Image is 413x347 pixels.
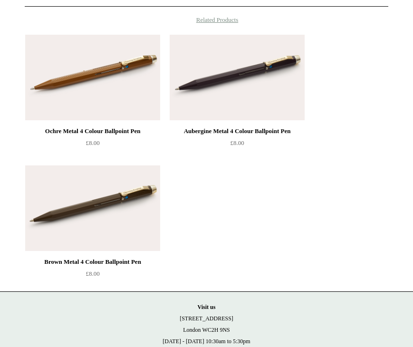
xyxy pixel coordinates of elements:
[28,256,158,268] div: Brown Metal 4 Colour Ballpoint Pen
[86,270,99,277] span: £8.00
[25,165,160,251] a: Brown Metal 4 Colour Ballpoint Pen Brown Metal 4 Colour Ballpoint Pen
[198,304,216,310] strong: Visit us
[170,125,305,164] a: Aubergine Metal 4 Colour Ballpoint Pen £8.00
[25,35,160,120] img: Ochre Metal 4 Colour Ballpoint Pen
[28,125,158,137] div: Ochre Metal 4 Colour Ballpoint Pen
[25,165,160,251] img: Brown Metal 4 Colour Ballpoint Pen
[25,125,160,164] a: Ochre Metal 4 Colour Ballpoint Pen £8.00
[172,125,302,137] div: Aubergine Metal 4 Colour Ballpoint Pen
[230,139,244,146] span: £8.00
[25,35,160,120] a: Ochre Metal 4 Colour Ballpoint Pen Ochre Metal 4 Colour Ballpoint Pen
[170,35,305,120] img: Aubergine Metal 4 Colour Ballpoint Pen
[86,139,99,146] span: £8.00
[25,256,160,295] a: Brown Metal 4 Colour Ballpoint Pen £8.00
[170,35,305,120] a: Aubergine Metal 4 Colour Ballpoint Pen Aubergine Metal 4 Colour Ballpoint Pen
